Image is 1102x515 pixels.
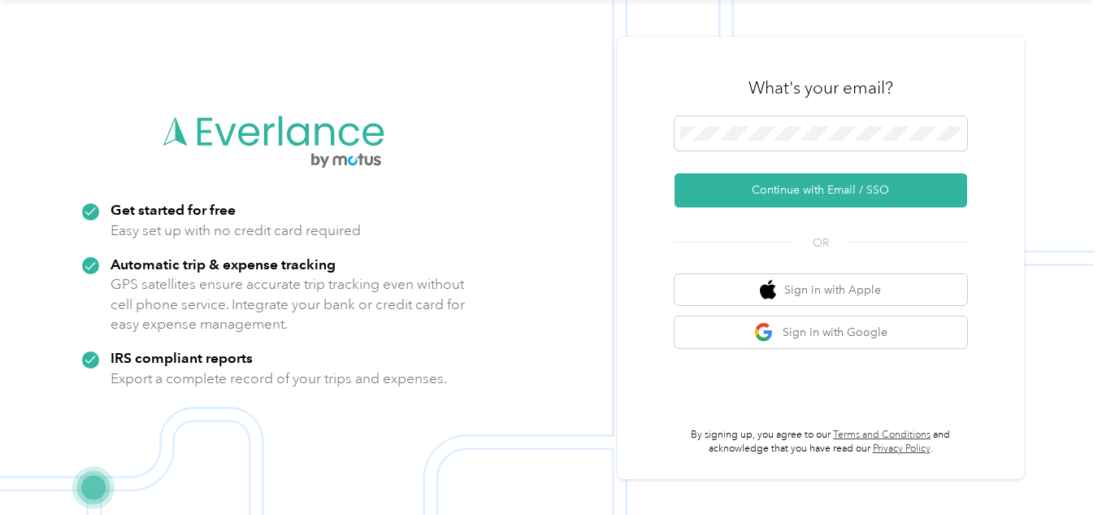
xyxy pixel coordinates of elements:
[760,280,776,300] img: apple logo
[111,201,236,218] strong: Get started for free
[675,274,967,306] button: apple logoSign in with Apple
[111,220,361,241] p: Easy set up with no credit card required
[111,369,447,389] p: Export a complete record of your trips and expenses.
[754,322,774,343] img: google logo
[111,274,466,334] p: GPS satellites ensure accurate trip tracking even without cell phone service. Integrate your bank...
[748,76,893,99] h3: What's your email?
[833,429,931,441] a: Terms and Conditions
[873,443,931,455] a: Privacy Policy
[111,349,253,366] strong: IRS compliant reports
[111,255,336,273] strong: Automatic trip & expense tracking
[675,316,967,348] button: google logoSign in with Google
[675,428,967,456] p: By signing up, you agree to our and acknowledge that you have read our .
[792,234,849,251] span: OR
[675,173,967,207] button: Continue with Email / SSO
